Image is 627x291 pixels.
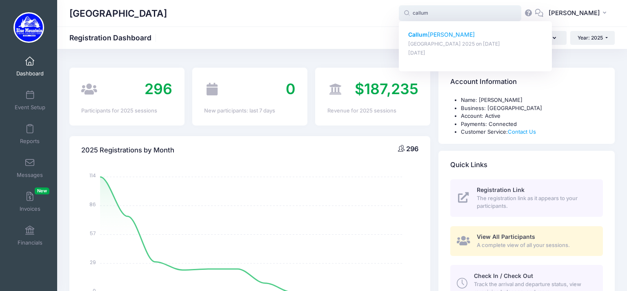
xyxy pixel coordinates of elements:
[461,120,603,128] li: Payments: Connected
[570,31,615,45] button: Year: 2025
[408,49,543,57] p: [DATE]
[11,52,49,81] a: Dashboard
[474,272,533,279] span: Check In / Check Out
[477,233,535,240] span: View All Participants
[477,241,594,249] span: A complete view of all your sessions.
[69,33,158,42] h1: Registration Dashboard
[461,112,603,120] li: Account: Active
[508,128,536,135] a: Contact Us
[450,226,603,256] a: View All Participants A complete view of all your sessions.
[15,104,45,111] span: Event Setup
[461,104,603,112] li: Business: [GEOGRAPHIC_DATA]
[355,80,418,98] span: $187,235
[477,186,525,193] span: Registration Link
[18,239,42,246] span: Financials
[204,107,295,115] div: New participants: last 7 days
[11,154,49,182] a: Messages
[450,153,487,176] h4: Quick Links
[408,40,543,48] p: [GEOGRAPHIC_DATA] 2025 on [DATE]
[81,107,172,115] div: Participants for 2025 sessions
[81,139,174,162] h4: 2025 Registrations by Month
[13,12,44,43] img: Blue Mountain Cross Country Camp
[461,96,603,104] li: Name: [PERSON_NAME]
[90,258,96,265] tspan: 29
[145,80,172,98] span: 296
[450,71,517,94] h4: Account Information
[89,201,96,208] tspan: 86
[90,230,96,237] tspan: 57
[327,107,418,115] div: Revenue for 2025 sessions
[408,31,543,39] p: [PERSON_NAME]
[16,70,44,77] span: Dashboard
[406,145,418,153] span: 296
[549,9,600,18] span: [PERSON_NAME]
[11,187,49,216] a: InvoicesNew
[17,172,43,179] span: Messages
[408,31,428,38] strong: Callum
[477,194,594,210] span: The registration link as it appears to your participants.
[399,5,521,22] input: Search by First Name, Last Name, or Email...
[543,4,615,23] button: [PERSON_NAME]
[89,172,96,179] tspan: 114
[11,120,49,148] a: Reports
[20,138,40,145] span: Reports
[461,128,603,136] li: Customer Service:
[450,179,603,217] a: Registration Link The registration link as it appears to your participants.
[578,35,603,41] span: Year: 2025
[69,4,167,23] h1: [GEOGRAPHIC_DATA]
[20,205,40,212] span: Invoices
[35,187,49,194] span: New
[11,86,49,115] a: Event Setup
[11,221,49,250] a: Financials
[286,80,296,98] span: 0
